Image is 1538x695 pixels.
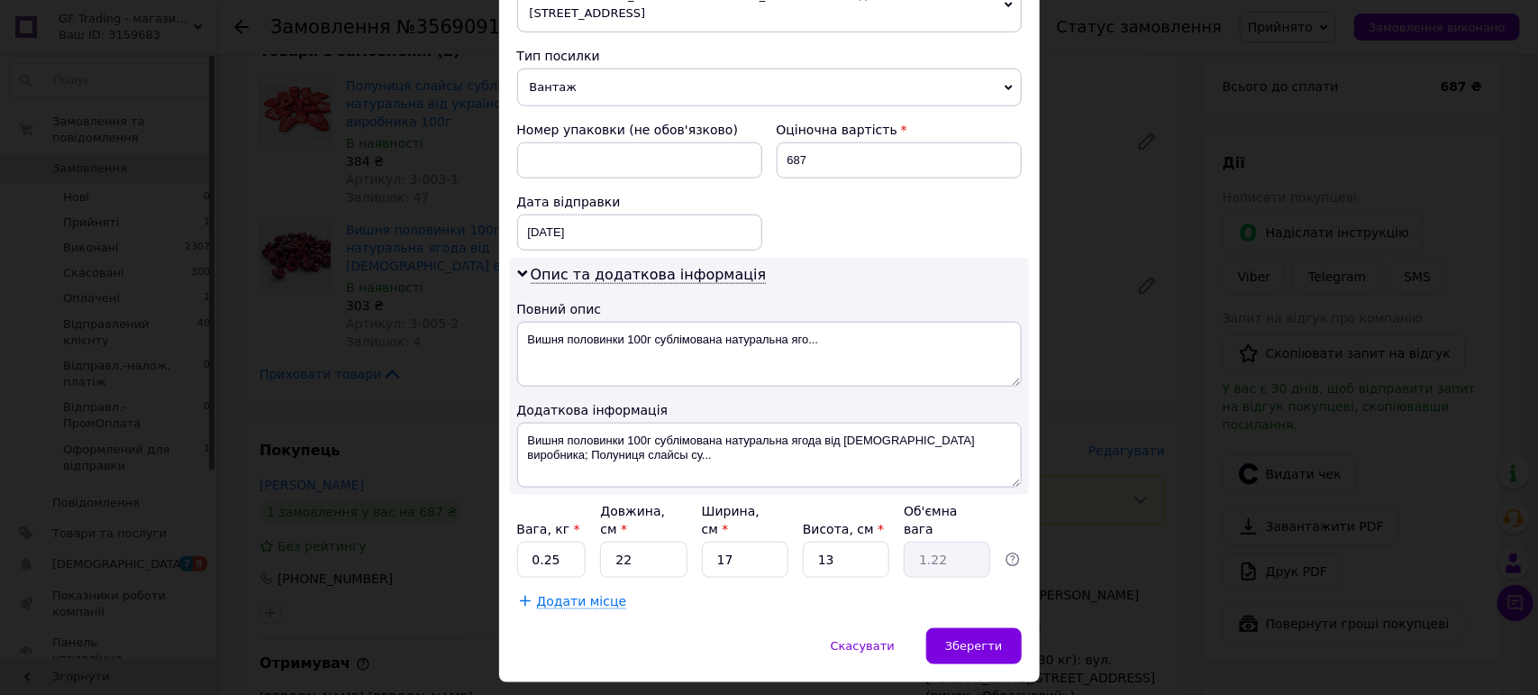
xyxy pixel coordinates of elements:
[945,639,1002,653] span: Зберегти
[517,49,600,63] span: Тип посилки
[517,423,1022,488] textarea: Вишня половинки 100г сублімована натуральна ягода від [DEMOGRAPHIC_DATA] виробника; Полуниця слай...
[777,121,1022,139] div: Оціночна вартість
[517,300,1022,318] div: Повний опис
[517,121,762,139] div: Номер упаковки (не обов'язково)
[517,401,1022,419] div: Додаткова інформація
[904,502,990,538] div: Об'ємна вага
[702,504,760,536] label: Ширина, см
[803,522,884,536] label: Висота, см
[531,266,767,284] span: Опис та додаткова інформація
[517,69,1022,106] span: Вантаж
[831,639,895,653] span: Скасувати
[537,594,627,609] span: Додати місце
[517,193,762,211] div: Дата відправки
[600,504,665,536] label: Довжина, см
[517,522,580,536] label: Вага, кг
[517,322,1022,387] textarea: Вишня половинки 100г сублімована натуральна яго...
